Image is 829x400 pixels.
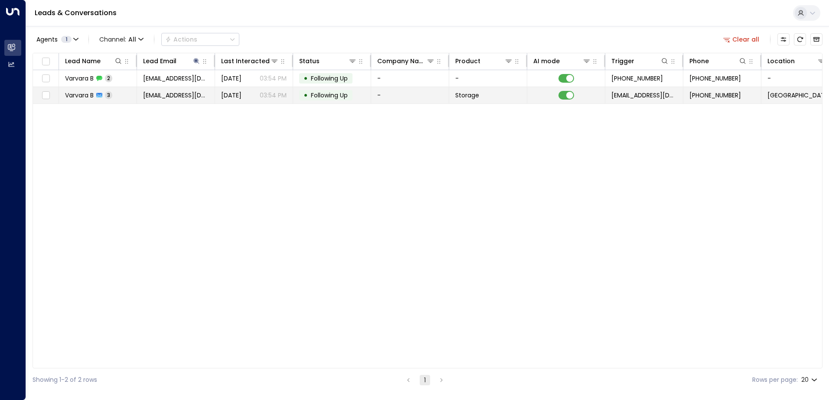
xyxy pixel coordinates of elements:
[689,56,709,66] div: Phone
[40,56,51,67] span: Toggle select all
[105,91,112,99] span: 3
[40,90,51,101] span: Toggle select row
[777,33,790,45] button: Customize
[221,91,242,100] span: Sep 11, 2025
[420,375,430,385] button: page 1
[260,91,287,100] p: 03:54 PM
[767,56,795,66] div: Location
[767,56,826,66] div: Location
[311,74,348,83] span: Following Up
[299,56,357,66] div: Status
[161,33,239,46] div: Button group with a nested menu
[810,33,822,45] button: Archived Leads
[299,56,320,66] div: Status
[40,73,51,84] span: Toggle select row
[221,74,242,83] span: Yesterday
[689,56,747,66] div: Phone
[455,56,513,66] div: Product
[403,374,447,385] nav: pagination navigation
[455,91,479,100] span: Storage
[533,56,560,66] div: AI mode
[128,36,136,43] span: All
[33,375,97,384] div: Showing 1-2 of 2 rows
[455,56,480,66] div: Product
[260,74,287,83] p: 03:54 PM
[304,88,308,103] div: •
[689,91,741,100] span: +447538687777
[689,74,741,83] span: +447538687777
[720,33,763,45] button: Clear all
[33,33,82,45] button: Agents1
[143,74,209,83] span: v.blazhko45@gmail.com
[36,36,58,42] span: Agents
[377,56,426,66] div: Company Name
[161,33,239,46] button: Actions
[801,374,819,386] div: 20
[449,70,527,87] td: -
[35,8,117,18] a: Leads & Conversations
[65,56,101,66] div: Lead Name
[611,74,663,83] span: +447538687777
[65,91,94,100] span: Varvara B
[65,74,94,83] span: Varvara B
[611,56,634,66] div: Trigger
[96,33,147,45] button: Channel:All
[105,74,112,82] span: 2
[61,36,72,43] span: 1
[143,56,201,66] div: Lead Email
[96,33,147,45] span: Channel:
[165,35,197,43] div: Actions
[143,91,209,100] span: v.blazhko45@gmail.com
[611,91,677,100] span: leads@space-station.co.uk
[65,56,123,66] div: Lead Name
[533,56,591,66] div: AI mode
[752,375,798,384] label: Rows per page:
[371,87,449,103] td: -
[371,70,449,87] td: -
[143,56,176,66] div: Lead Email
[794,33,806,45] span: Refresh
[304,71,308,86] div: •
[611,56,669,66] div: Trigger
[221,56,279,66] div: Last Interacted
[377,56,435,66] div: Company Name
[311,91,348,100] span: Following Up
[221,56,270,66] div: Last Interacted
